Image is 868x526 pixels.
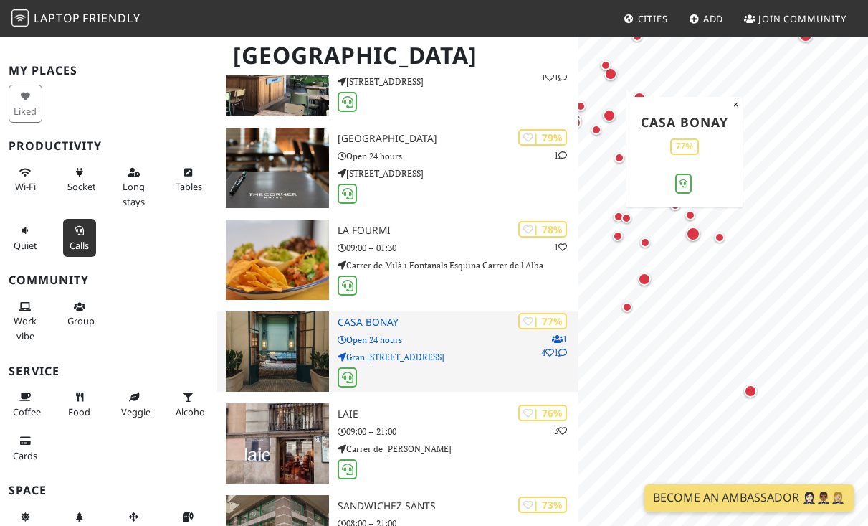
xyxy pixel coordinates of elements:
div: Map marker [670,200,687,217]
button: Food [63,385,97,423]
div: Map marker [614,153,631,170]
div: Map marker [604,67,623,86]
h3: [GEOGRAPHIC_DATA] [338,133,578,145]
div: | 73% [518,497,567,513]
h3: SandwiChez Sants [338,500,578,512]
a: Cities [618,6,674,32]
p: 1 [554,240,567,254]
p: Carrer de [PERSON_NAME] [338,442,578,456]
button: Calls [63,219,97,257]
span: Credit cards [13,449,37,462]
a: Casa Bonay [641,113,728,131]
p: Open 24 hours [338,149,578,163]
p: 09:00 – 21:00 [338,425,578,438]
h3: My Places [9,64,209,78]
img: Casa Bonay [226,311,329,392]
h1: [GEOGRAPHIC_DATA] [221,36,576,75]
button: Coffee [9,385,42,423]
img: La Fourmi [226,220,329,300]
p: 09:00 – 01:30 [338,241,578,255]
p: 1 4 1 [541,332,567,360]
div: Map marker [621,213,639,230]
div: Map marker [622,302,639,319]
span: Quiet [14,239,37,252]
span: Stable Wi-Fi [15,180,36,193]
p: Carrer de Milà i Fontanals Esquina Carrer de l'Alba [338,258,578,272]
button: Veggie [117,385,151,423]
div: Map marker [640,238,657,255]
h3: Laie [338,408,578,421]
a: La Fourmi | 78% 1 La Fourmi 09:00 – 01:30 Carrer de Milà i Fontanals Esquina Carrer de l'Alba [217,220,579,300]
button: Cards [9,429,42,467]
div: Map marker [685,210,702,227]
a: Become an Ambassador 🤵🏻‍♀️🤵🏾‍♂️🤵🏼‍♀️ [644,484,854,512]
button: Work vibe [9,295,42,347]
h3: Community [9,273,209,287]
button: Tables [171,161,205,199]
button: Quiet [9,219,42,257]
img: Laie [226,403,329,484]
img: LaptopFriendly [11,9,29,27]
span: People working [14,314,37,342]
div: Map marker [798,28,819,48]
button: Groups [63,295,97,333]
div: Map marker [638,273,657,291]
button: Long stays [117,161,151,213]
div: Map marker [744,385,763,403]
div: Map marker [686,227,706,247]
div: | 76% [518,405,567,421]
h3: Service [9,365,209,378]
div: Map marker [576,101,593,118]
span: Alcohol [176,405,207,418]
a: Join Community [738,6,852,32]
div: Map marker [613,231,630,248]
div: Map marker [591,125,609,142]
span: Veggie [121,405,151,418]
h3: La Fourmi [338,225,578,237]
span: Cities [638,12,668,25]
div: Map marker [702,193,720,210]
a: Casa Bonay | 77% 141 Casa Bonay Open 24 hours Gran [STREET_ADDRESS] [217,311,579,392]
a: Add [683,6,730,32]
span: Long stays [123,180,145,207]
p: 3 [554,424,567,438]
span: Food [68,405,90,418]
span: Friendly [82,10,140,26]
button: Sockets [63,161,97,199]
p: 1 [554,149,567,162]
div: Map marker [632,32,649,49]
span: Coffee [13,405,41,418]
p: [STREET_ADDRESS] [338,166,578,180]
h3: Space [9,484,209,497]
span: Power sockets [67,180,100,193]
span: Group tables [67,314,99,327]
button: Wi-Fi [9,161,42,199]
a: The Corner Hotel | 79% 1 [GEOGRAPHIC_DATA] Open 24 hours [STREET_ADDRESS] [217,128,579,208]
span: Laptop [34,10,80,26]
p: Gran [STREET_ADDRESS] [338,350,578,364]
div: | 79% [518,129,567,146]
div: Map marker [633,92,652,111]
div: Map marker [601,60,618,78]
button: Close popup [729,97,743,113]
h3: Productivity [9,139,209,153]
a: LaptopFriendly LaptopFriendly [11,6,140,32]
span: Join Community [758,12,846,25]
span: Add [703,12,724,25]
h3: Casa Bonay [338,316,578,329]
div: | 77% [518,313,567,329]
div: Map marker [614,212,631,229]
div: Map marker [603,109,621,128]
a: Laie | 76% 3 Laie 09:00 – 21:00 Carrer de [PERSON_NAME] [217,403,579,484]
div: 77% [670,138,699,155]
p: Open 24 hours [338,333,578,347]
span: Work-friendly tables [176,180,202,193]
div: | 78% [518,221,567,238]
div: Map marker [715,233,732,250]
button: Alcohol [171,385,205,423]
img: The Corner Hotel [226,128,329,208]
span: Video/audio calls [70,239,89,252]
